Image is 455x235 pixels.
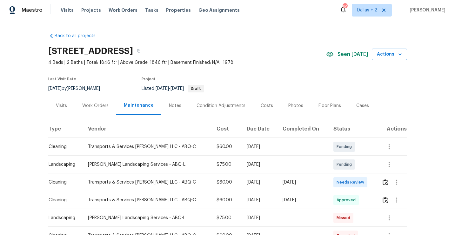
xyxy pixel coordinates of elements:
div: Landscaping [49,215,78,221]
div: Photos [288,103,303,109]
div: $60.00 [217,197,237,203]
div: Cases [356,103,369,109]
span: [DATE] [48,86,62,91]
div: [PERSON_NAME] Landscaping Services - ABQ-L [88,161,206,168]
div: [DATE] [283,197,323,203]
span: Last Visit Date [48,77,76,81]
th: Vendor [83,120,211,138]
span: Geo Assignments [198,7,240,13]
span: [DATE] [171,86,184,91]
div: $60.00 [217,179,237,185]
span: Needs Review [337,179,367,185]
div: Condition Adjustments [197,103,245,109]
div: Maintenance [124,102,154,109]
div: by [PERSON_NAME] [48,85,108,92]
span: Properties [166,7,191,13]
div: Notes [169,103,181,109]
span: Tasks [145,8,158,12]
span: Draft [188,87,204,91]
span: Actions [377,50,402,58]
div: Cleaning [49,197,78,203]
th: Actions [377,120,407,138]
th: Due Date [242,120,278,138]
div: Work Orders [82,103,109,109]
a: Back to all projects [48,33,109,39]
span: Visits [61,7,74,13]
div: Transports & Services [PERSON_NAME] LLC - ABQ-C [88,179,206,185]
div: [DATE] [247,161,272,168]
img: Review Icon [383,179,388,185]
th: Type [48,120,83,138]
div: Landscaping [49,161,78,168]
span: Pending [337,161,354,168]
span: Projects [81,7,101,13]
button: Actions [372,49,407,60]
span: - [156,86,184,91]
span: Pending [337,144,354,150]
div: [DATE] [247,197,272,203]
span: [DATE] [156,86,169,91]
span: Listed [142,86,204,91]
span: Work Orders [109,7,137,13]
span: Maestro [22,7,43,13]
div: Floor Plans [318,103,341,109]
th: Completed On [278,120,328,138]
span: Project [142,77,156,81]
div: $75.00 [217,215,237,221]
div: $75.00 [217,161,237,168]
button: Review Icon [382,175,389,190]
div: [DATE] [247,144,272,150]
span: Missed [337,215,353,221]
div: Costs [261,103,273,109]
div: [DATE] [247,215,272,221]
span: Approved [337,197,358,203]
div: Visits [56,103,67,109]
div: Transports & Services [PERSON_NAME] LLC - ABQ-C [88,144,206,150]
div: Transports & Services [PERSON_NAME] LLC - ABQ-C [88,197,206,203]
div: $60.00 [217,144,237,150]
span: 4 Beds | 2 Baths | Total: 1846 ft² | Above Grade: 1846 ft² | Basement Finished: N/A | 1978 [48,59,326,66]
th: Status [328,120,376,138]
span: Dallas + 2 [357,7,377,13]
th: Cost [211,120,242,138]
div: [DATE] [283,179,323,185]
div: Cleaning [49,144,78,150]
div: [PERSON_NAME] Landscaping Services - ABQ-L [88,215,206,221]
h2: [STREET_ADDRESS] [48,48,133,54]
button: Review Icon [382,192,389,208]
div: [DATE] [247,179,272,185]
div: 69 [343,4,347,10]
img: Review Icon [383,197,388,203]
span: Seen [DATE] [338,51,368,57]
span: [PERSON_NAME] [407,7,445,13]
div: Cleaning [49,179,78,185]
